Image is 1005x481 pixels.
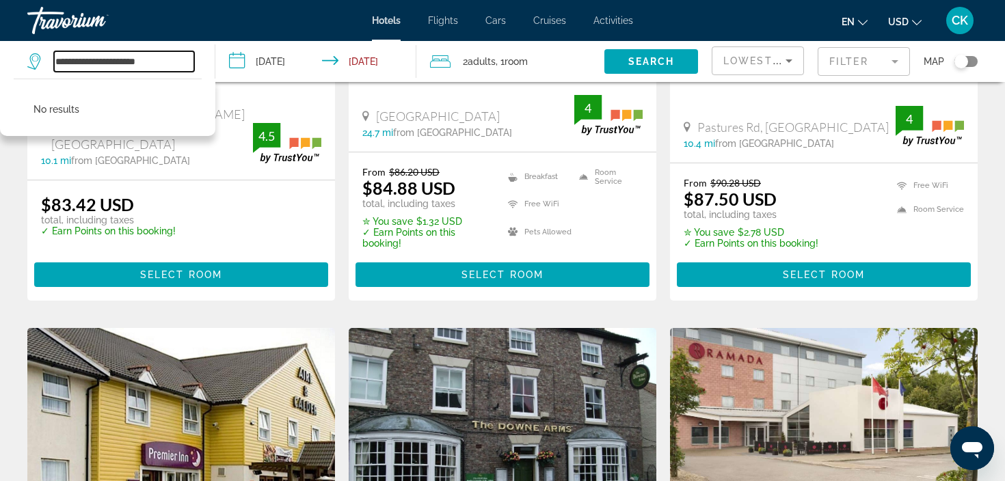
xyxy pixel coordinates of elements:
[496,52,528,71] span: , 1
[34,262,328,287] button: Select Room
[362,127,393,138] span: 24.7 mi
[684,209,818,220] p: total, including taxes
[677,262,971,287] button: Select Room
[942,6,978,35] button: User Menu
[362,166,386,178] span: From
[896,111,923,127] div: 4
[468,56,496,67] span: Adults
[710,177,761,189] del: $90.28 USD
[362,216,491,227] p: $1.32 USD
[783,269,865,280] span: Select Room
[684,238,818,249] p: ✓ Earn Points on this booking!
[574,95,643,135] img: trustyou-badge.svg
[684,138,715,149] span: 10.4 mi
[723,53,792,69] mat-select: Sort by
[71,155,190,166] span: from [GEOGRAPHIC_DATA]
[684,177,707,189] span: From
[628,56,675,67] span: Search
[505,56,528,67] span: Room
[253,128,280,144] div: 4.5
[944,55,978,68] button: Toggle map
[723,55,811,66] span: Lowest Price
[697,120,889,135] span: Pastures Rd, [GEOGRAPHIC_DATA]
[41,215,176,225] p: total, including taxes
[34,266,328,281] a: Select Room
[501,194,572,215] li: Free WiFi
[461,269,544,280] span: Select Room
[715,138,834,149] span: from [GEOGRAPHIC_DATA]
[372,15,401,26] a: Hotels
[684,227,734,238] span: ✮ You save
[362,216,413,227] span: ✮ You save
[684,189,777,209] ins: $87.50 USD
[428,15,458,26] a: Flights
[818,46,910,77] button: Filter
[501,221,572,242] li: Pets Allowed
[33,100,79,119] p: No results
[888,16,909,27] span: USD
[950,426,994,470] iframe: Button to launch messaging window
[924,52,944,71] span: Map
[41,225,176,236] p: ✓ Earn Points on this booking!
[416,41,604,82] button: Travelers: 2 adults, 0 children
[393,127,512,138] span: from [GEOGRAPHIC_DATA]
[356,266,649,281] a: Select Room
[41,194,134,215] ins: $83.42 USD
[27,3,164,38] a: Travorium
[888,12,922,31] button: Change currency
[533,15,566,26] a: Cruises
[215,41,417,82] button: Check-in date: Oct 4, 2025 Check-out date: Oct 5, 2025
[463,52,496,71] span: 2
[356,262,649,287] button: Select Room
[362,227,491,249] p: ✓ Earn Points on this booking!
[684,227,818,238] p: $2.78 USD
[389,166,440,178] del: $86.20 USD
[572,166,643,187] li: Room Service
[362,178,455,198] ins: $84.88 USD
[140,269,222,280] span: Select Room
[253,123,321,163] img: trustyou-badge.svg
[842,16,855,27] span: en
[604,49,698,74] button: Search
[952,14,968,27] span: CK
[677,266,971,281] a: Select Room
[485,15,506,26] a: Cars
[890,177,964,194] li: Free WiFi
[896,106,964,146] img: trustyou-badge.svg
[362,198,491,209] p: total, including taxes
[501,166,572,187] li: Breakfast
[842,12,868,31] button: Change language
[593,15,633,26] a: Activities
[890,201,964,218] li: Room Service
[376,109,500,124] span: [GEOGRAPHIC_DATA]
[574,100,602,116] div: 4
[41,155,71,166] span: 10.1 mi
